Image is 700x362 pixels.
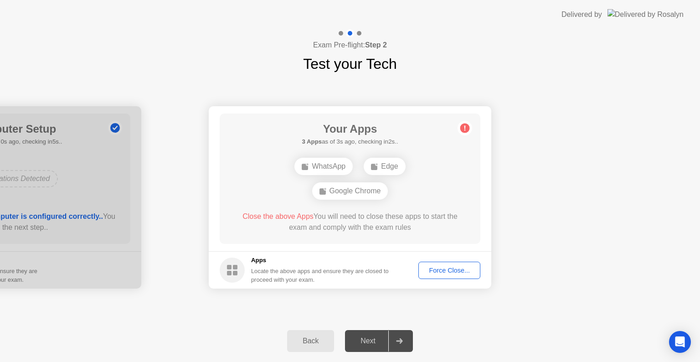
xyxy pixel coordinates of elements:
div: Open Intercom Messenger [669,331,691,353]
h5: Apps [251,256,389,265]
button: Back [287,330,334,352]
div: Edge [364,158,405,175]
div: Delivered by [561,9,602,20]
b: 3 Apps [302,138,322,145]
div: You will need to close these apps to start the exam and comply with the exam rules [233,211,468,233]
h4: Exam Pre-flight: [313,40,387,51]
div: Google Chrome [312,182,388,200]
div: Force Close... [422,267,477,274]
h1: Your Apps [302,121,398,137]
div: Back [290,337,331,345]
button: Next [345,330,413,352]
h5: as of 3s ago, checking in2s.. [302,137,398,146]
h1: Test your Tech [303,53,397,75]
button: Force Close... [418,262,480,279]
img: Delivered by Rosalyn [607,9,684,20]
div: WhatsApp [294,158,353,175]
span: Close the above Apps [242,212,314,220]
div: Next [348,337,388,345]
b: Step 2 [365,41,387,49]
div: Locate the above apps and ensure they are closed to proceed with your exam. [251,267,389,284]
